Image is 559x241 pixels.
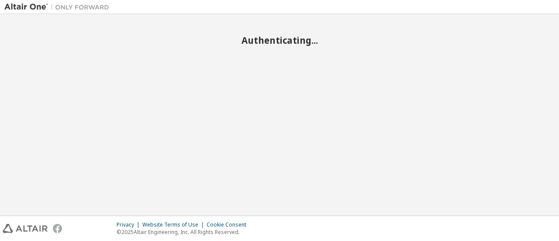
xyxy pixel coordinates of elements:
[3,224,48,233] img: altair_logo.svg
[117,228,252,236] p: © 2025 Altair Engineering, Inc. All Rights Reserved.
[53,224,62,233] img: facebook.svg
[117,221,142,228] div: Privacy
[207,221,252,228] div: Cookie Consent
[4,3,114,11] img: Altair One
[142,221,207,228] div: Website Terms of Use
[4,35,555,46] h2: Authenticating...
